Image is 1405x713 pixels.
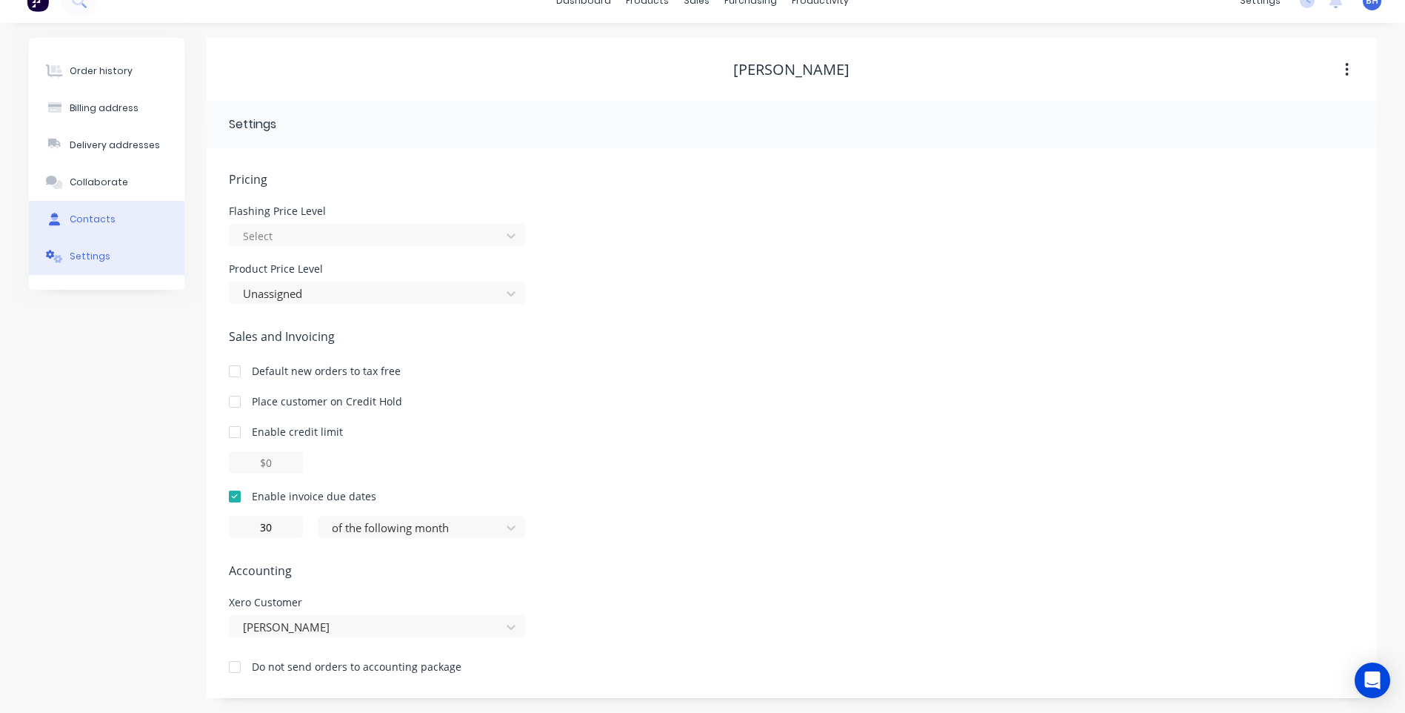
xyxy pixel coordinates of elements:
div: [PERSON_NAME] [733,61,850,79]
input: 0 [229,516,303,538]
div: Delivery addresses [70,139,160,152]
button: Settings [29,238,184,275]
span: Pricing [229,170,1355,188]
div: Billing address [70,102,139,115]
button: Delivery addresses [29,127,184,164]
div: Collaborate [70,176,128,189]
div: Do not send orders to accounting package [252,659,461,674]
input: $0 [229,451,303,474]
div: Product Price Level [229,264,525,274]
div: Enable invoice due dates [252,488,376,504]
div: Enable credit limit [252,424,343,440]
div: Place customer on Credit Hold [252,394,402,409]
button: Billing address [29,90,184,127]
button: Order history [29,53,184,90]
button: Contacts [29,201,184,238]
div: Open Intercom Messenger [1355,663,1390,698]
div: Flashing Price Level [229,206,525,216]
span: Sales and Invoicing [229,328,1355,345]
div: Xero Customer [229,597,525,608]
span: Accounting [229,562,1355,580]
button: Collaborate [29,164,184,201]
div: Settings [70,250,110,263]
div: Order history [70,64,133,78]
div: Default new orders to tax free [252,363,401,379]
div: Settings [229,116,276,133]
div: Contacts [70,213,116,226]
